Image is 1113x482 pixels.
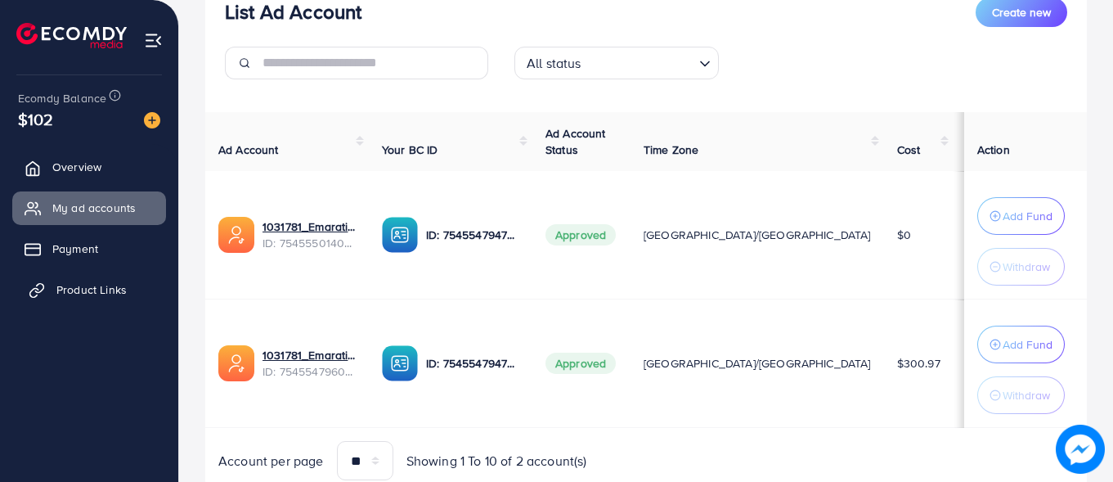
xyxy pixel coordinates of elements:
[263,218,356,235] a: 1031781_Emaratix 2_1756835320982
[52,200,136,216] span: My ad accounts
[12,232,166,265] a: Payment
[18,90,106,106] span: Ecomdy Balance
[545,125,606,158] span: Ad Account Status
[1003,385,1050,405] p: Withdraw
[977,248,1065,286] button: Withdraw
[16,23,127,48] img: logo
[263,347,356,363] a: 1031781_Emaratix 1_1756835284796
[56,282,127,298] span: Product Links
[977,197,1065,235] button: Add Fund
[382,142,438,158] span: Your BC ID
[218,452,324,471] span: Account per page
[406,452,587,471] span: Showing 1 To 10 of 2 account(s)
[426,225,519,245] p: ID: 7545547947770052616
[263,363,356,380] span: ID: 7545547960525357064
[545,224,616,246] span: Approved
[382,217,418,253] img: ic-ba-acc.ded83a64.svg
[12,273,166,306] a: Product Links
[263,235,356,251] span: ID: 7545550140984410113
[644,142,698,158] span: Time Zone
[1003,257,1050,277] p: Withdraw
[52,159,101,175] span: Overview
[52,241,98,257] span: Payment
[897,355,940,372] span: $300.97
[977,326,1065,363] button: Add Fund
[263,218,356,252] div: <span class='underline'>1031781_Emaratix 2_1756835320982</span></br>7545550140984410113
[586,48,693,75] input: Search for option
[514,47,719,79] div: Search for option
[144,112,160,128] img: image
[218,142,279,158] span: Ad Account
[897,142,921,158] span: Cost
[545,353,616,374] span: Approved
[218,217,254,253] img: ic-ads-acc.e4c84228.svg
[382,345,418,381] img: ic-ba-acc.ded83a64.svg
[426,354,519,373] p: ID: 7545547947770052616
[218,345,254,381] img: ic-ads-acc.e4c84228.svg
[1003,335,1052,354] p: Add Fund
[977,142,1010,158] span: Action
[12,151,166,183] a: Overview
[644,227,871,243] span: [GEOGRAPHIC_DATA]/[GEOGRAPHIC_DATA]
[897,227,911,243] span: $0
[1056,425,1105,474] img: image
[1003,206,1052,226] p: Add Fund
[992,4,1051,20] span: Create new
[12,191,166,224] a: My ad accounts
[263,347,356,381] div: <span class='underline'>1031781_Emaratix 1_1756835284796</span></br>7545547960525357064
[977,376,1065,414] button: Withdraw
[18,107,54,131] span: $102
[144,31,163,50] img: menu
[644,355,871,372] span: [GEOGRAPHIC_DATA]/[GEOGRAPHIC_DATA]
[523,52,585,75] span: All status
